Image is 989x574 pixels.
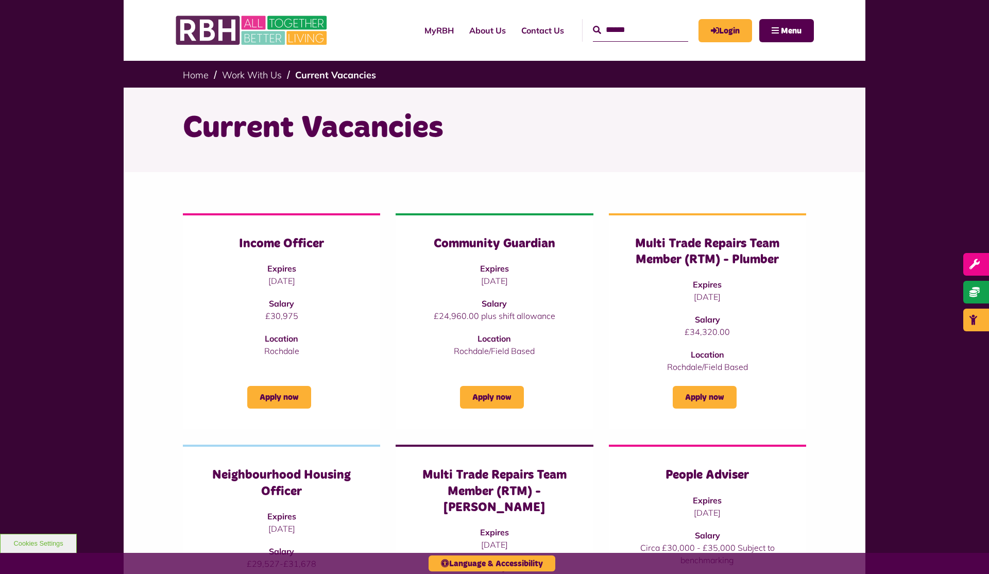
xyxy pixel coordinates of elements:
iframe: Netcall Web Assistant for live chat [943,528,989,574]
h3: Income Officer [203,236,360,252]
strong: Salary [695,314,720,325]
a: Apply now [673,386,737,409]
a: Home [183,69,209,81]
p: Circa £30,000 - £35,000 Subject to benchmarking [629,542,786,566]
p: £34,320.00 [629,326,786,338]
a: Apply now [460,386,524,409]
a: About Us [462,16,514,44]
a: Contact Us [514,16,572,44]
a: MyRBH [698,19,752,42]
h3: Multi Trade Repairs Team Member (RTM) - Plumber [629,236,786,268]
strong: Salary [482,298,507,309]
strong: Salary [695,530,720,541]
strong: Salary [269,298,294,309]
p: [DATE] [416,275,572,287]
p: Rochdale/Field Based [629,361,786,373]
img: RBH [175,10,330,50]
p: [DATE] [629,291,786,303]
a: Work With Us [222,69,282,81]
p: [DATE] [203,522,360,535]
strong: Expires [267,263,296,274]
p: £30,975 [203,310,360,322]
h1: Current Vacancies [183,108,806,148]
strong: Expires [693,279,722,290]
h3: Multi Trade Repairs Team Member (RTM) - [PERSON_NAME] [416,467,572,516]
a: Current Vacancies [295,69,376,81]
h3: Neighbourhood Housing Officer [203,467,360,499]
strong: Expires [693,495,722,505]
h3: People Adviser [629,467,786,483]
strong: Location [265,333,298,344]
a: MyRBH [417,16,462,44]
strong: Location [478,333,511,344]
p: Rochdale [203,345,360,357]
span: Menu [781,27,802,35]
button: Navigation [759,19,814,42]
p: £24,960.00 plus shift allowance [416,310,572,322]
strong: Salary [269,546,294,556]
p: [DATE] [629,507,786,519]
strong: Expires [480,527,509,537]
p: [DATE] [203,275,360,287]
strong: Expires [480,263,509,274]
p: [DATE] [416,538,572,551]
h3: Community Guardian [416,236,572,252]
button: Language & Accessibility [429,555,555,571]
strong: Location [691,349,724,360]
p: Rochdale/Field Based [416,345,572,357]
a: Apply now [247,386,311,409]
strong: Expires [267,511,296,521]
